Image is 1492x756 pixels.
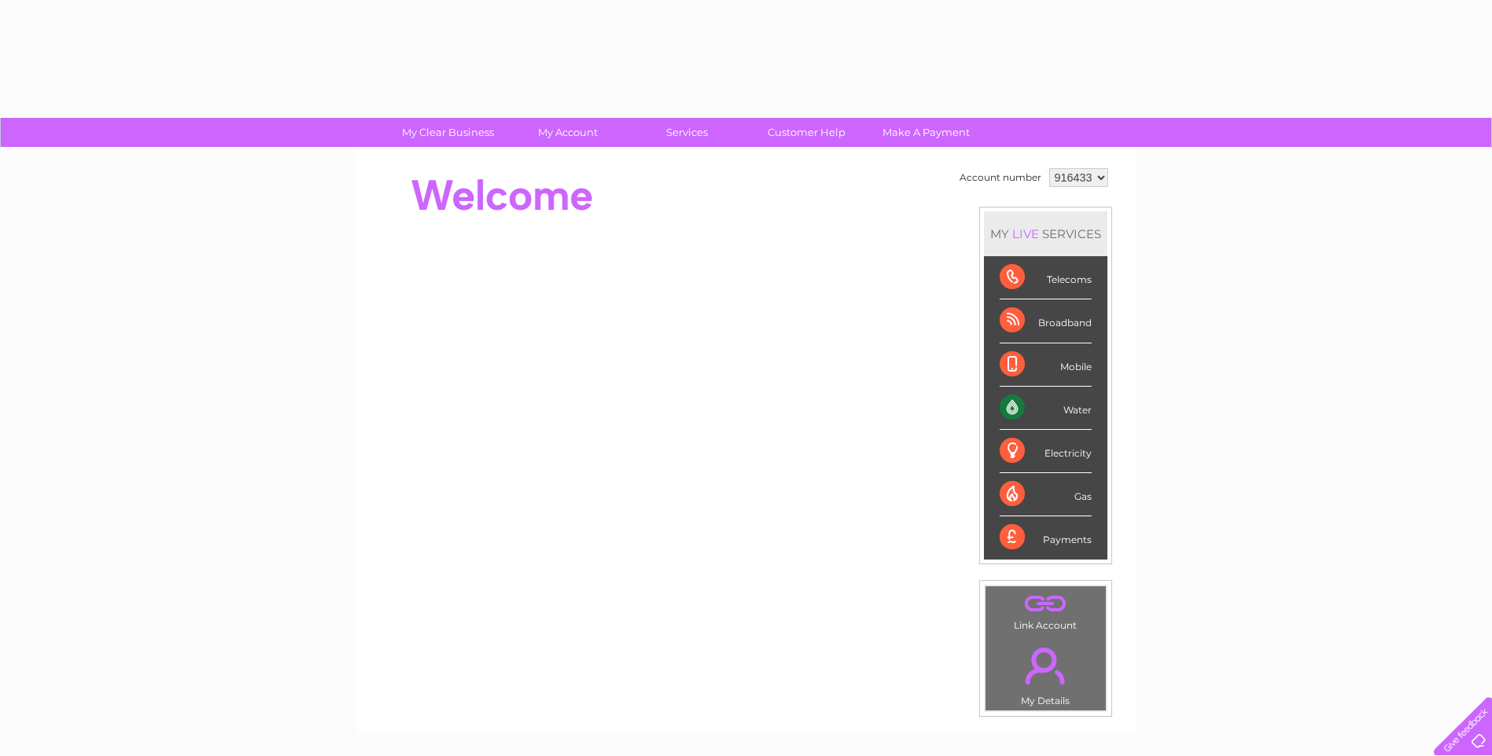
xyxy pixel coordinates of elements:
div: MY SERVICES [984,211,1107,256]
div: Gas [1000,473,1092,516]
a: My Clear Business [383,118,513,147]
div: Electricity [1000,430,1092,473]
a: Customer Help [742,118,871,147]
a: . [989,638,1102,693]
a: My Account [503,118,632,147]
td: Link Account [985,585,1107,635]
a: Services [622,118,752,147]
td: Account number [956,164,1045,191]
a: Make A Payment [861,118,991,147]
a: . [989,590,1102,618]
div: LIVE [1009,226,1042,241]
div: Payments [1000,516,1092,559]
div: Broadband [1000,299,1092,343]
div: Mobile [1000,343,1092,387]
div: Telecoms [1000,256,1092,299]
td: My Details [985,634,1107,711]
div: Water [1000,387,1092,430]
